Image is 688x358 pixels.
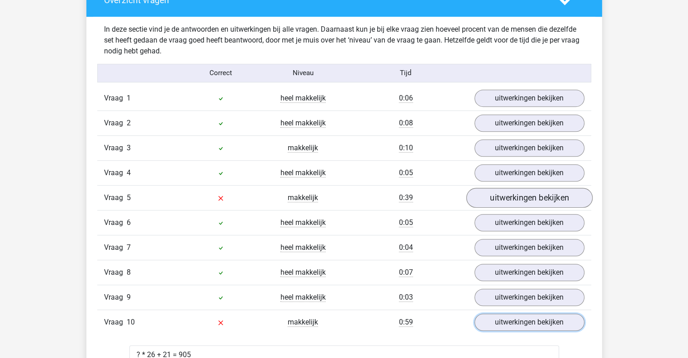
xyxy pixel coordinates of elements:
span: 3 [127,143,131,152]
a: uitwerkingen bekijken [466,188,592,208]
span: 0:59 [399,318,413,327]
span: 0:06 [399,94,413,103]
span: 5 [127,193,131,202]
span: 0:39 [399,193,413,202]
span: 4 [127,168,131,177]
span: 8 [127,268,131,277]
div: In deze sectie vind je de antwoorden en uitwerkingen bij alle vragen. Daarnaast kun je bij elke v... [97,24,591,57]
span: 7 [127,243,131,252]
span: Vraag [104,267,127,278]
span: 0:05 [399,168,413,177]
a: uitwerkingen bekijken [474,164,584,181]
span: Vraag [104,242,127,253]
span: makkelijk [288,143,318,153]
a: uitwerkingen bekijken [474,314,584,331]
a: uitwerkingen bekijken [474,264,584,281]
div: Niveau [262,68,344,78]
span: heel makkelijk [280,268,326,277]
span: heel makkelijk [280,218,326,227]
span: 6 [127,218,131,227]
span: 9 [127,293,131,301]
span: heel makkelijk [280,94,326,103]
span: Vraag [104,317,127,328]
span: Vraag [104,167,127,178]
span: 1 [127,94,131,102]
span: heel makkelijk [280,293,326,302]
span: Vraag [104,118,127,129]
a: uitwerkingen bekijken [474,289,584,306]
span: heel makkelijk [280,168,326,177]
span: makkelijk [288,193,318,202]
span: makkelijk [288,318,318,327]
span: heel makkelijk [280,119,326,128]
span: 0:03 [399,293,413,302]
a: uitwerkingen bekijken [474,90,584,107]
span: Vraag [104,143,127,153]
a: uitwerkingen bekijken [474,139,584,157]
span: 0:08 [399,119,413,128]
a: uitwerkingen bekijken [474,214,584,231]
span: 0:04 [399,243,413,252]
span: Vraag [104,192,127,203]
span: Vraag [104,217,127,228]
a: uitwerkingen bekijken [474,239,584,256]
div: Correct [180,68,262,78]
span: 0:05 [399,218,413,227]
span: 0:07 [399,268,413,277]
span: 10 [127,318,135,326]
span: 2 [127,119,131,127]
div: Tijd [344,68,467,78]
a: uitwerkingen bekijken [474,115,584,132]
span: 0:10 [399,143,413,153]
span: Vraag [104,93,127,104]
span: Vraag [104,292,127,303]
span: heel makkelijk [280,243,326,252]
